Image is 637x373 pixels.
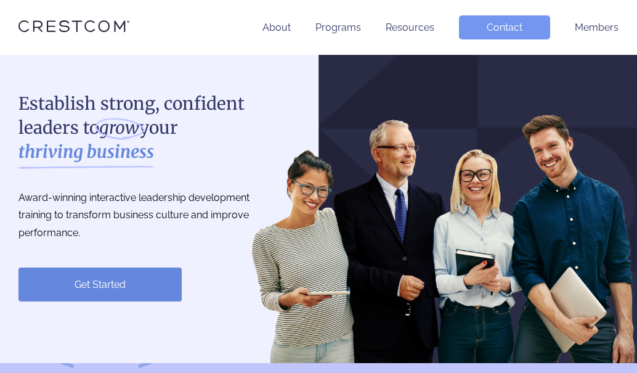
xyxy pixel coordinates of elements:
h1: Establish strong, confident leaders to your [18,92,277,165]
i: grow [99,116,139,140]
strong: thriving business [18,140,154,164]
a: Get Started [18,268,182,301]
a: Members [575,22,619,33]
p: Award-winning interactive leadership development training to transform business culture and impro... [18,189,277,242]
a: Contact [459,15,550,39]
a: About [262,22,291,33]
a: Programs [315,22,361,33]
a: Resources [386,22,434,33]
